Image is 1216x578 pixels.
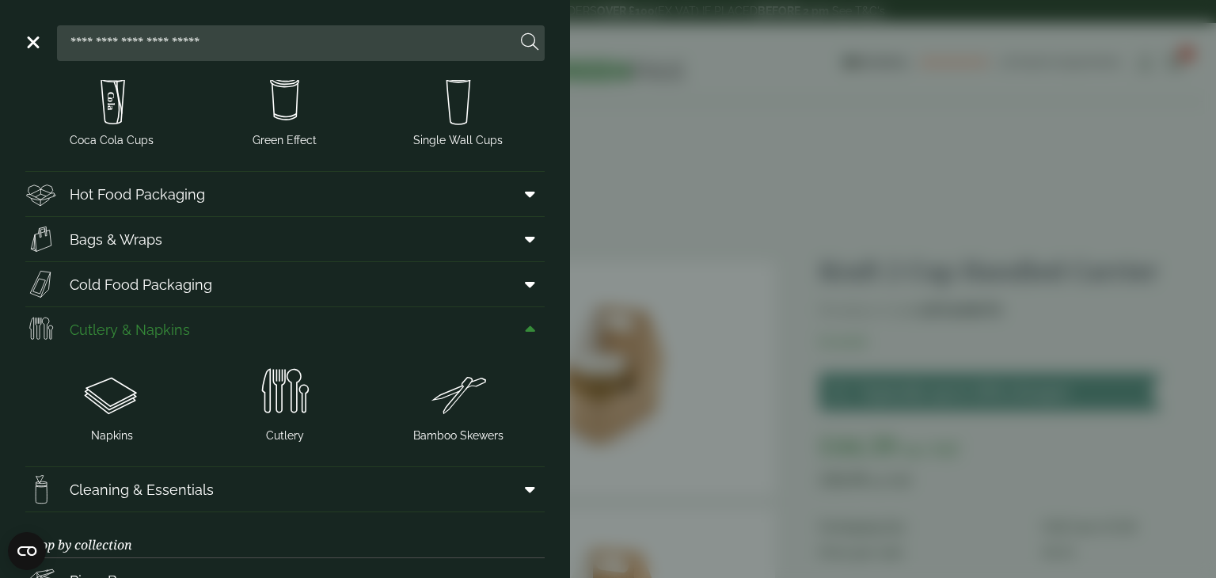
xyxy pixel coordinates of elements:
[413,132,503,149] span: Single Wall Cups
[70,274,212,295] span: Cold Food Packaging
[413,428,503,444] span: Bamboo Skewers
[25,467,545,511] a: Cleaning & Essentials
[253,132,317,149] span: Green Effect
[25,268,57,300] img: Sandwich_box.svg
[32,361,192,424] img: Napkins.svg
[25,307,545,352] a: Cutlery & Napkins
[8,532,46,570] button: Open CMP widget
[205,66,366,129] img: HotDrink_paperCup.svg
[378,361,538,424] img: skew-01.svg
[70,132,154,149] span: Coca Cola Cups
[25,217,545,261] a: Bags & Wraps
[32,358,192,447] a: Napkins
[25,172,545,216] a: Hot Food Packaging
[32,63,192,152] a: Coca Cola Cups
[25,512,545,558] h3: Shop by collection
[266,428,304,444] span: Cutlery
[91,428,133,444] span: Napkins
[25,473,57,505] img: open-wipe.svg
[205,361,366,424] img: Cutlery.svg
[205,63,366,152] a: Green Effect
[70,184,205,205] span: Hot Food Packaging
[378,358,538,447] a: Bamboo Skewers
[25,262,545,306] a: Cold Food Packaging
[25,223,57,255] img: Paper_carriers.svg
[32,66,192,129] img: cola.svg
[205,358,366,447] a: Cutlery
[378,63,538,152] a: Single Wall Cups
[70,319,190,340] span: Cutlery & Napkins
[378,66,538,129] img: plain-soda-cup.svg
[25,314,57,345] img: Cutlery.svg
[25,178,57,210] img: Deli_box.svg
[70,229,162,250] span: Bags & Wraps
[70,479,214,500] span: Cleaning & Essentials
